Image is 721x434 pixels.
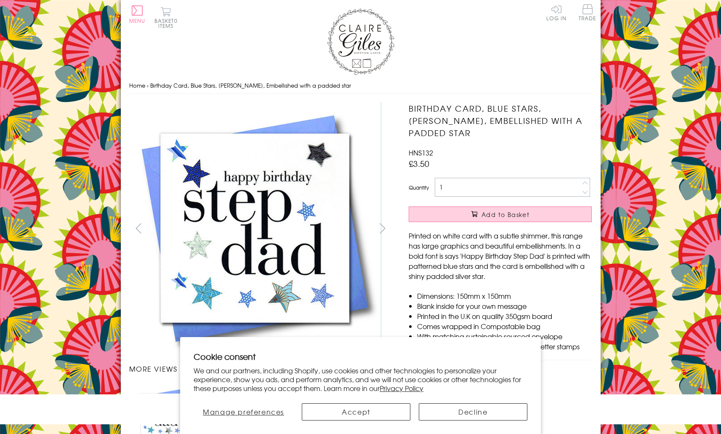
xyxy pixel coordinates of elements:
[409,206,592,222] button: Add to Basket
[392,102,644,355] img: Birthday Card, Blue Stars, Stepdad, Embellished with a padded star
[327,8,394,75] img: Claire Giles Greetings Cards
[409,230,592,281] p: Printed on white card with a subtle shimmer, this range has large graphics and beautiful embellis...
[302,403,410,421] button: Accept
[417,291,592,301] li: Dimensions: 150mm x 150mm
[546,4,567,21] a: Log In
[417,321,592,331] li: Comes wrapped in Compostable bag
[194,403,293,421] button: Manage preferences
[129,77,592,94] nav: breadcrumbs
[417,331,592,341] li: With matching sustainable sourced envelope
[482,210,529,219] span: Add to Basket
[154,7,178,28] button: Basket0 items
[579,4,596,21] span: Trade
[409,147,433,158] span: HNS132
[409,158,429,169] span: £3.50
[380,383,423,393] a: Privacy Policy
[129,364,392,374] h3: More views
[129,102,381,355] img: Birthday Card, Blue Stars, Stepdad, Embellished with a padded star
[579,4,596,22] a: Trade
[158,17,178,29] span: 0 items
[150,81,351,89] span: Birthday Card, Blue Stars, [PERSON_NAME], Embellished with a padded star
[373,219,392,238] button: next
[129,81,145,89] a: Home
[409,102,592,139] h1: Birthday Card, Blue Stars, [PERSON_NAME], Embellished with a padded star
[129,17,146,24] span: Menu
[129,219,148,238] button: prev
[194,366,527,392] p: We and our partners, including Shopify, use cookies and other technologies to personalize your ex...
[419,403,527,421] button: Decline
[417,311,592,321] li: Printed in the U.K on quality 350gsm board
[194,351,527,362] h2: Cookie consent
[417,301,592,311] li: Blank inside for your own message
[203,407,284,417] span: Manage preferences
[129,5,146,23] button: Menu
[147,81,149,89] span: ›
[409,184,429,191] label: Quantity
